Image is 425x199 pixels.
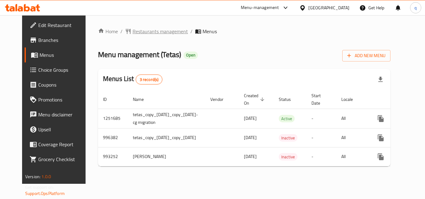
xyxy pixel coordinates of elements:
div: Open [184,52,198,59]
span: Restaurants management [133,28,188,35]
h2: Menus List [103,74,162,84]
a: Coverage Report [25,137,93,152]
td: - [306,147,336,166]
span: Add New Menu [347,52,385,60]
td: All [336,147,368,166]
td: tetas_copy_[DATE]_copy_[DATE] [128,128,205,147]
a: Menu disclaimer [25,107,93,122]
button: more [373,111,388,126]
span: Branches [38,36,88,44]
a: Coupons [25,77,93,92]
button: more [373,130,388,145]
button: Add New Menu [342,50,390,61]
span: Name [133,96,152,103]
span: Status [279,96,299,103]
span: Open [184,52,198,58]
span: Menu management ( Tetas ) [98,47,181,61]
td: 1251685 [98,109,128,128]
button: more [373,149,388,164]
span: Upsell [38,126,88,133]
span: Get support on: [25,183,54,191]
span: ID [103,96,115,103]
span: Vendor [210,96,231,103]
span: 1.0.0 [41,173,51,181]
span: Coupons [38,81,88,88]
a: Support.OpsPlatform [25,189,65,197]
td: tetas_copy_[DATE]_copy_[DATE]-cg migration [128,109,205,128]
td: All [336,128,368,147]
span: [DATE] [244,114,257,122]
td: All [336,109,368,128]
a: Menus [25,47,93,62]
span: Promotions [38,96,88,103]
span: Inactive [279,153,297,161]
div: Inactive [279,134,297,142]
span: Grocery Checklist [38,156,88,163]
li: / [190,28,193,35]
div: Export file [373,72,388,87]
span: Active [279,115,295,122]
span: Created On [244,92,266,107]
span: Coverage Report [38,141,88,148]
button: Change Status [388,111,403,126]
span: Version: [25,173,40,181]
div: [GEOGRAPHIC_DATA] [308,4,349,11]
div: Inactive [279,153,297,161]
li: / [120,28,123,35]
td: - [306,128,336,147]
td: 996382 [98,128,128,147]
span: [DATE] [244,152,257,161]
span: Locale [341,96,361,103]
a: Promotions [25,92,93,107]
td: [PERSON_NAME] [128,147,205,166]
span: Menu disclaimer [38,111,88,118]
span: Menus [40,51,88,59]
a: Home [98,28,118,35]
span: Edit Restaurant [38,21,88,29]
a: Restaurants management [125,28,188,35]
span: Inactive [279,134,297,142]
span: Start Date [311,92,329,107]
td: - [306,109,336,128]
button: Change Status [388,130,403,145]
span: [DATE] [244,133,257,142]
button: Change Status [388,149,403,164]
nav: breadcrumb [98,28,390,35]
div: Menu-management [241,4,279,11]
span: Menus [203,28,217,35]
span: 3 record(s) [136,77,162,83]
td: 993252 [98,147,128,166]
a: Branches [25,33,93,47]
span: q [414,4,417,11]
a: Upsell [25,122,93,137]
a: Edit Restaurant [25,18,93,33]
a: Grocery Checklist [25,152,93,167]
a: Choice Groups [25,62,93,77]
span: Choice Groups [38,66,88,74]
